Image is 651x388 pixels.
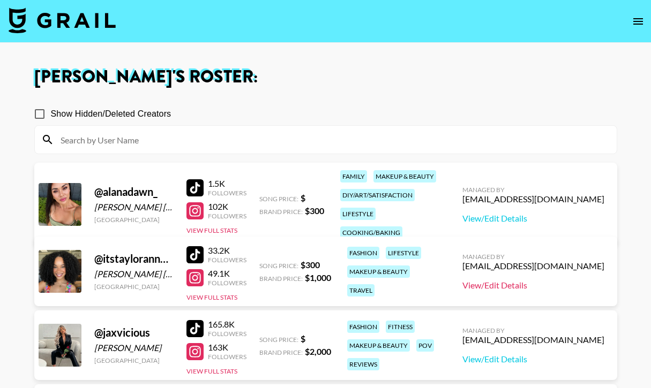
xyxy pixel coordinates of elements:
div: pov [416,339,434,352]
span: Song Price: [259,195,298,203]
strong: $ 1,000 [305,272,331,283]
div: Followers [208,212,246,220]
strong: $ 300 [301,260,320,270]
span: Brand Price: [259,208,303,216]
button: View Full Stats [186,226,237,234]
a: View/Edit Details [462,280,604,291]
div: makeup & beauty [347,265,410,278]
div: Followers [208,279,246,287]
div: makeup & beauty [373,170,436,182]
div: 33.2K [208,245,246,256]
div: lifestyle [386,247,421,259]
span: Song Price: [259,336,298,344]
div: Followers [208,256,246,264]
div: Managed By [462,326,604,334]
a: View/Edit Details [462,213,604,224]
strong: $ [301,333,305,344]
span: Brand Price: [259,348,303,356]
div: cooking/baking [340,226,402,239]
div: Followers [208,189,246,197]
div: [EMAIL_ADDRESS][DOMAIN_NAME] [462,334,604,345]
div: lifestyle [340,208,376,220]
div: [GEOGRAPHIC_DATA] [94,356,174,364]
strong: $ 2,000 [305,346,331,356]
div: diy/art/satisfaction [340,189,415,201]
button: View Full Stats [186,367,237,375]
div: Followers [208,330,246,338]
img: Grail Talent [9,7,116,33]
div: 1.5K [208,178,246,189]
div: [GEOGRAPHIC_DATA] [94,283,174,291]
div: Managed By [462,186,604,194]
div: [GEOGRAPHIC_DATA] [94,216,174,224]
div: travel [347,284,375,296]
div: @ jaxvicious [94,326,174,339]
div: [PERSON_NAME] [PERSON_NAME] [94,202,174,212]
span: Show Hidden/Deleted Creators [51,108,171,120]
div: [EMAIL_ADDRESS][DOMAIN_NAME] [462,261,604,271]
div: @ alanadawn_ [94,185,174,199]
span: Song Price: [259,262,298,270]
div: [EMAIL_ADDRESS][DOMAIN_NAME] [462,194,604,204]
div: Managed By [462,253,604,261]
div: 165.8K [208,319,246,330]
input: Search by User Name [54,131,610,148]
div: [PERSON_NAME] [94,343,174,353]
div: fashion [347,247,379,259]
div: fashion [347,321,379,333]
button: open drawer [627,11,649,32]
div: makeup & beauty [347,339,410,352]
div: @ itstayloranne__ [94,252,174,265]
div: 102K [208,201,246,212]
button: View Full Stats [186,293,237,301]
div: 49.1K [208,268,246,279]
div: [PERSON_NAME] [PERSON_NAME] [94,269,174,279]
h1: [PERSON_NAME] 's Roster: [34,69,617,86]
div: family [340,170,367,182]
a: View/Edit Details [462,354,604,364]
div: 163K [208,342,246,353]
strong: $ 300 [305,206,324,216]
span: Brand Price: [259,275,303,283]
div: Followers [208,353,246,361]
div: fitness [386,321,415,333]
strong: $ [301,193,305,203]
div: reviews [347,358,379,370]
